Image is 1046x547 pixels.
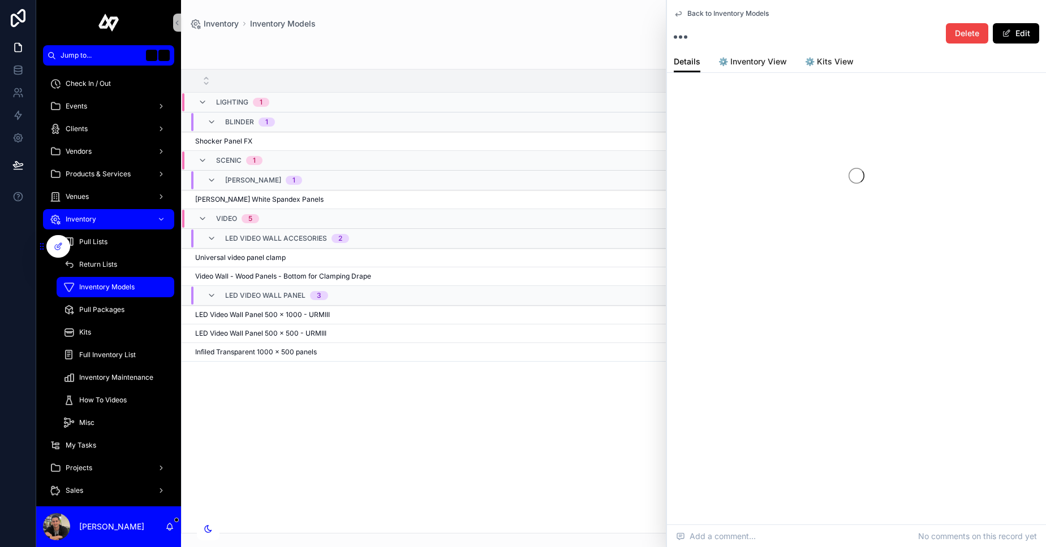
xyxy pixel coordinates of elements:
[36,66,181,506] div: scrollable content
[43,186,174,207] a: Venues
[676,531,756,542] span: Add a comment...
[43,480,174,501] a: Sales
[993,23,1039,44] button: Edit
[317,291,321,300] div: 3
[43,45,174,66] button: Jump to...K
[43,96,174,116] a: Events
[204,18,239,29] span: Inventory
[195,137,1031,146] a: Shocker Panel FX
[195,253,286,262] span: Universal video panel clamp
[292,176,295,185] div: 1
[57,254,174,275] a: Return Lists
[674,56,700,67] span: Details
[66,79,111,88] span: Check In / Out
[195,195,324,204] span: [PERSON_NAME] White Spandex Panels
[674,51,700,73] a: Details
[79,283,135,292] span: Inventory Models
[216,156,242,165] span: Scenic
[79,328,91,337] span: Kits
[98,14,119,32] img: App logo
[195,348,317,357] span: Infiled Transparent 1000 x 500 panels
[195,272,1031,281] a: Video Wall - Wood Panels - Bottom for Clamping Drape
[265,118,268,127] div: 1
[57,322,174,342] a: Kits
[253,156,256,165] div: 1
[248,214,252,223] div: 5
[195,310,330,319] span: LED Video Wall Panel 500 x 1000 - URMIII
[195,253,1031,262] a: Universal video panel clamp
[195,272,371,281] span: Video Wall - Wood Panels - Bottom for Clamping Drape
[66,102,87,111] span: Events
[195,329,1031,338] a: LED Video Wall Panel 500 x 500 - URMIII
[66,124,88,133] span: Clients
[225,291,305,300] span: LED Video Wall Panel
[955,28,979,39] span: Delete
[43,119,174,139] a: Clients
[79,396,127,405] span: How To Videos
[43,164,174,184] a: Products & Services
[57,232,174,252] a: Pull Lists
[66,170,131,179] span: Products & Services
[79,521,144,532] p: [PERSON_NAME]
[66,486,83,495] span: Sales
[225,176,281,185] span: [PERSON_NAME]
[195,348,1031,357] a: Infiled Transparent 1000 x 500 panels
[918,531,1037,542] span: No comments on this record yet
[195,137,252,146] span: Shocker Panel FX
[338,234,342,243] div: 2
[805,51,854,74] a: ⚙️ Kits View
[79,418,94,427] span: Misc
[57,299,174,320] a: Pull Packages
[250,18,316,29] a: Inventory Models
[43,435,174,455] a: My Tasks
[674,9,769,18] a: Back to Inventory Models
[160,51,169,60] span: K
[66,192,89,201] span: Venues
[61,51,141,60] span: Jump to...
[79,305,124,314] span: Pull Packages
[66,147,92,156] span: Vendors
[195,329,326,338] span: LED Video Wall Panel 500 x 500 - URMIII
[805,56,854,67] span: ⚙️ Kits View
[57,367,174,388] a: Inventory Maintenance
[43,141,174,162] a: Vendors
[79,373,153,382] span: Inventory Maintenance
[687,9,769,18] span: Back to Inventory Models
[43,458,174,478] a: Projects
[57,277,174,297] a: Inventory Models
[57,390,174,410] a: How To Videos
[66,463,92,472] span: Projects
[195,195,1031,204] a: [PERSON_NAME] White Spandex Panels
[718,51,787,74] a: ⚙️ Inventory View
[718,56,787,67] span: ⚙️ Inventory View
[57,345,174,365] a: Full Inventory List
[79,260,117,269] span: Return Lists
[946,23,988,44] button: Delete
[79,350,136,359] span: Full Inventory List
[57,413,174,433] a: Misc
[260,98,262,107] div: 1
[190,18,239,29] a: Inventory
[79,237,107,246] span: Pull Lists
[195,310,1031,319] a: LED Video Wall Panel 500 x 1000 - URMIII
[66,215,96,224] span: Inventory
[225,118,254,127] span: Blinder
[216,98,248,107] span: Lighting
[216,214,237,223] span: Video
[43,209,174,229] a: Inventory
[43,73,174,94] a: Check In / Out
[225,234,327,243] span: LED Video Wall Accesories
[66,441,96,450] span: My Tasks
